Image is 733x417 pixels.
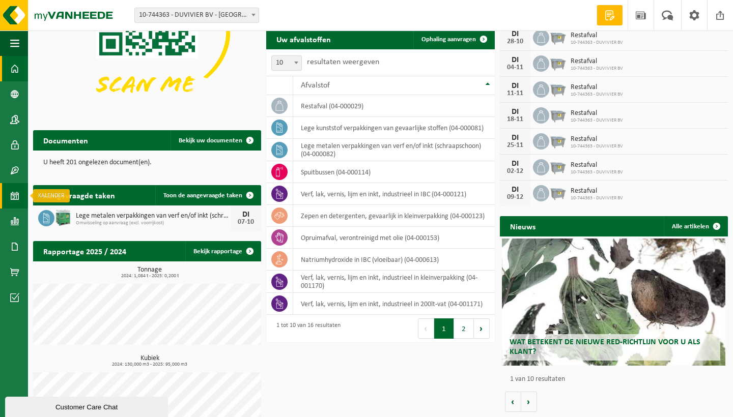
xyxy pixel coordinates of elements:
[502,239,725,366] a: Wat betekent de nieuwe RED-richtlijn voor u als klant?
[571,195,623,201] span: 10-744363 - DUVIVIER BV
[76,220,231,226] span: Omwisseling op aanvraag (excl. voorrijkost)
[549,28,567,45] img: WB-2500-GAL-GY-01
[271,317,341,340] div: 1 tot 10 van 16 resultaten
[155,185,260,205] a: Toon de aangevraagde taken
[271,55,302,71] span: 10
[76,212,231,220] span: Lege metalen verpakkingen van verf en/of inkt (schraapschoon)
[571,92,623,98] span: 10-744363 - DUVIVIER BV
[301,81,330,90] span: Afvalstof
[163,192,242,199] span: Toon de aangevraagde taken
[33,130,98,150] h2: Documenten
[505,186,525,194] div: DI
[571,109,623,117] span: Restafval
[38,362,261,367] span: 2024: 130,000 m3 - 2025: 95,000 m3
[38,274,261,279] span: 2024: 1,084 t - 2025: 0,200 t
[293,139,494,161] td: lege metalen verpakkingen van verf en/of inkt (schraapschoon) (04-000082)
[293,227,494,249] td: opruimafval, verontreinigd met olie (04-000153)
[38,266,261,279] h3: Tonnage
[571,143,623,150] span: 10-744363 - DUVIVIER BV
[418,318,434,339] button: Previous
[293,271,494,293] td: verf, lak, vernis, lijm en inkt, industrieel in kleinverpakking (04-001170)
[272,56,301,70] span: 10
[500,216,546,236] h2: Nieuws
[134,8,259,23] span: 10-744363 - DUVIVIER BV - BRUGGE
[571,135,623,143] span: Restafval
[505,90,525,97] div: 11-11
[549,106,567,123] img: WB-2500-GAL-GY-01
[505,82,525,90] div: DI
[505,30,525,38] div: DI
[571,32,623,40] span: Restafval
[43,159,251,166] p: U heeft 201 ongelezen document(en).
[185,241,260,261] a: Bekijk rapportage
[236,211,256,219] div: DI
[571,57,623,66] span: Restafval
[505,38,525,45] div: 28-10
[571,66,623,72] span: 10-744363 - DUVIVIER BV
[571,40,623,46] span: 10-744363 - DUVIVIER BV
[434,318,454,339] button: 1
[549,158,567,175] img: WB-2500-GAL-GY-01
[549,54,567,71] img: WB-2500-GAL-GY-01
[307,58,379,66] label: resultaten weergeven
[474,318,490,339] button: Next
[549,80,567,97] img: WB-2500-GAL-GY-01
[505,134,525,142] div: DI
[293,249,494,271] td: natriumhydroxide in IBC (vloeibaar) (04-000613)
[421,36,476,43] span: Ophaling aanvragen
[571,83,623,92] span: Restafval
[293,293,494,315] td: verf, lak, vernis, lijm en inkt, industrieel in 200lt-vat (04-001171)
[505,116,525,123] div: 18-11
[179,137,242,144] span: Bekijk uw documenten
[505,142,525,149] div: 25-11
[521,392,537,412] button: Volgende
[293,183,494,205] td: verf, lak, vernis, lijm en inkt, industrieel in IBC (04-000121)
[135,8,259,22] span: 10-744363 - DUVIVIER BV - BRUGGE
[505,64,525,71] div: 04-11
[293,95,494,117] td: restafval (04-000029)
[505,108,525,116] div: DI
[510,376,723,383] p: 1 van 10 resultaten
[5,395,170,417] iframe: chat widget
[33,241,136,261] h2: Rapportage 2025 / 2024
[505,56,525,64] div: DI
[505,160,525,168] div: DI
[571,161,623,169] span: Restafval
[664,216,727,236] a: Alle artikelen
[293,117,494,139] td: lege kunststof verpakkingen van gevaarlijke stoffen (04-000081)
[505,194,525,201] div: 09-12
[505,168,525,175] div: 02-12
[38,355,261,367] h3: Kubiek
[571,187,623,195] span: Restafval
[266,29,341,49] h2: Uw afvalstoffen
[236,219,256,226] div: 07-10
[571,117,623,124] span: 10-744363 - DUVIVIER BV
[549,132,567,149] img: WB-2500-GAL-GY-01
[510,338,700,356] span: Wat betekent de nieuwe RED-richtlijn voor u als klant?
[171,130,260,151] a: Bekijk uw documenten
[413,29,494,49] a: Ophaling aanvragen
[454,318,474,339] button: 2
[293,205,494,227] td: zepen en detergenten, gevaarlijk in kleinverpakking (04-000123)
[549,184,567,201] img: WB-2500-GAL-GY-01
[54,208,72,227] img: PB-HB-1400-HPE-GN-11
[505,392,521,412] button: Vorige
[33,185,125,205] h2: Aangevraagde taken
[293,161,494,183] td: spuitbussen (04-000114)
[571,169,623,175] span: 10-744363 - DUVIVIER BV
